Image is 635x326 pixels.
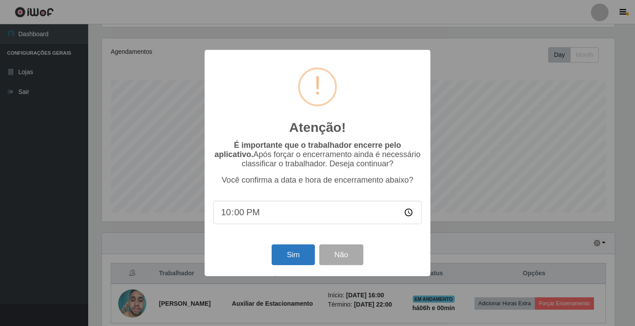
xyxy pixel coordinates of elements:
p: Após forçar o encerramento ainda é necessário classificar o trabalhador. Deseja continuar? [213,141,422,169]
h2: Atenção! [289,120,346,135]
b: É importante que o trabalhador encerre pelo aplicativo. [214,141,401,159]
button: Sim [272,244,314,265]
button: Não [319,244,363,265]
p: Você confirma a data e hora de encerramento abaixo? [213,176,422,185]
